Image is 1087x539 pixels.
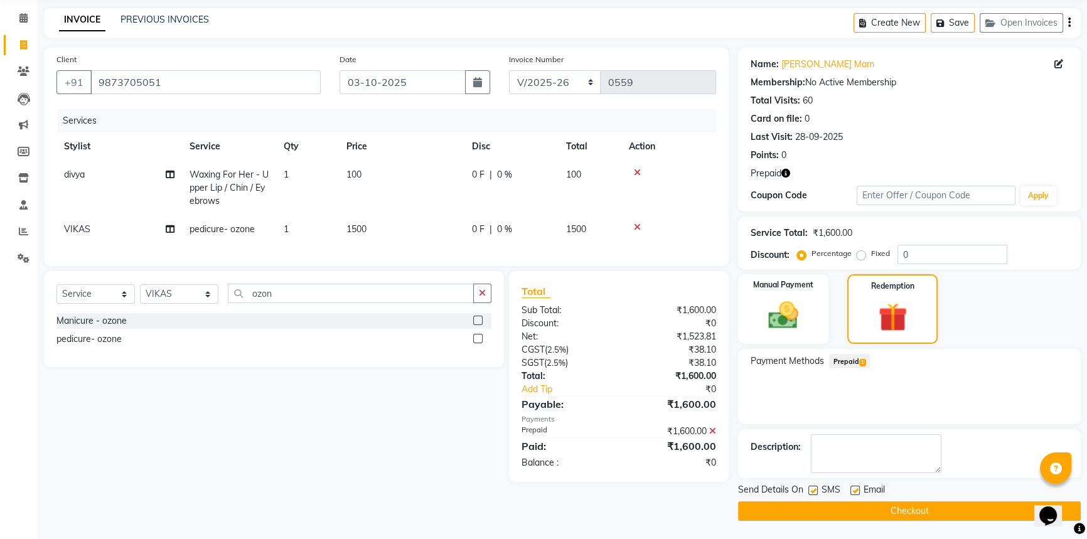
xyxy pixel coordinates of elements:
div: ₹1,600.00 [619,425,726,438]
div: Payable: [512,397,619,412]
th: Price [339,132,464,161]
span: 1500 [566,223,586,235]
span: pedicure- ozone [190,223,255,235]
span: 2.5% [547,344,566,355]
div: 28-09-2025 [795,131,843,144]
button: Save [931,13,975,33]
div: Membership: [751,76,805,89]
a: INVOICE [59,9,105,31]
span: Payment Methods [751,355,824,368]
div: 60 [803,94,813,107]
span: 1500 [346,223,367,235]
span: Total [522,285,550,298]
span: Prepaid [751,167,781,180]
div: Net: [512,330,619,343]
label: Manual Payment [753,279,813,291]
div: Description: [751,440,801,454]
div: Balance : [512,456,619,469]
div: ₹0 [619,317,726,330]
a: PREVIOUS INVOICES [120,14,209,25]
span: 0 % [497,223,512,236]
span: Email [864,483,885,499]
div: ₹1,600.00 [619,304,726,317]
div: Coupon Code [751,189,857,202]
span: 0 F [472,168,485,181]
div: Discount: [512,317,619,330]
span: 2.5% [547,358,565,368]
input: Search or Scan [228,284,474,303]
span: VIKAS [64,223,90,235]
label: Redemption [871,280,914,292]
th: Service [182,132,276,161]
iframe: chat widget [1034,489,1074,526]
span: Waxing For Her - Upper Lip / Chin / Eyebrows [190,169,269,206]
span: 0 F [472,223,485,236]
span: SGST [522,357,544,368]
div: 0 [805,112,810,125]
label: Date [340,54,356,65]
div: 0 [781,149,786,162]
div: No Active Membership [751,76,1068,89]
a: Add Tip [512,383,637,396]
div: pedicure- ozone [56,333,122,346]
span: CGST [522,344,545,355]
div: Discount: [751,248,790,262]
th: Total [559,132,621,161]
div: ( ) [512,343,619,356]
span: 0 % [497,168,512,181]
div: Services [58,109,726,132]
button: Create New [854,13,926,33]
div: Payments [522,414,717,425]
div: Manicure - ozone [56,314,127,328]
span: divya [64,169,85,180]
div: Prepaid [512,425,619,438]
span: | [490,223,492,236]
img: _cash.svg [759,298,808,333]
div: Paid: [512,439,619,454]
span: 100 [566,169,581,180]
div: ₹0 [619,456,726,469]
span: | [490,168,492,181]
div: Sub Total: [512,304,619,317]
th: Qty [276,132,339,161]
span: 1 [284,223,289,235]
div: ( ) [512,356,619,370]
div: ₹1,600.00 [619,397,726,412]
div: Card on file: [751,112,802,125]
button: Apply [1020,186,1056,205]
span: 1 [859,359,866,366]
button: Checkout [738,501,1081,521]
div: Total Visits: [751,94,800,107]
input: Enter Offer / Coupon Code [857,186,1015,205]
label: Client [56,54,77,65]
div: ₹38.10 [619,356,726,370]
div: ₹1,600.00 [619,439,726,454]
div: Points: [751,149,779,162]
div: Total: [512,370,619,383]
div: ₹0 [636,383,726,396]
label: Percentage [811,248,852,259]
img: _gift.svg [869,299,916,335]
th: Action [621,132,716,161]
th: Disc [464,132,559,161]
label: Fixed [871,248,890,259]
div: ₹1,600.00 [813,227,852,240]
span: 1 [284,169,289,180]
div: ₹1,523.81 [619,330,726,343]
button: Open Invoices [980,13,1063,33]
label: Invoice Number [509,54,564,65]
span: Send Details On [738,483,803,499]
div: ₹1,600.00 [619,370,726,383]
th: Stylist [56,132,182,161]
span: Prepaid [829,354,870,368]
span: 100 [346,169,361,180]
div: Service Total: [751,227,808,240]
input: Search by Name/Mobile/Email/Code [90,70,321,94]
span: SMS [822,483,840,499]
div: ₹38.10 [619,343,726,356]
div: Name: [751,58,779,71]
a: [PERSON_NAME] Mam [781,58,874,71]
button: +91 [56,70,92,94]
div: Last Visit: [751,131,793,144]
